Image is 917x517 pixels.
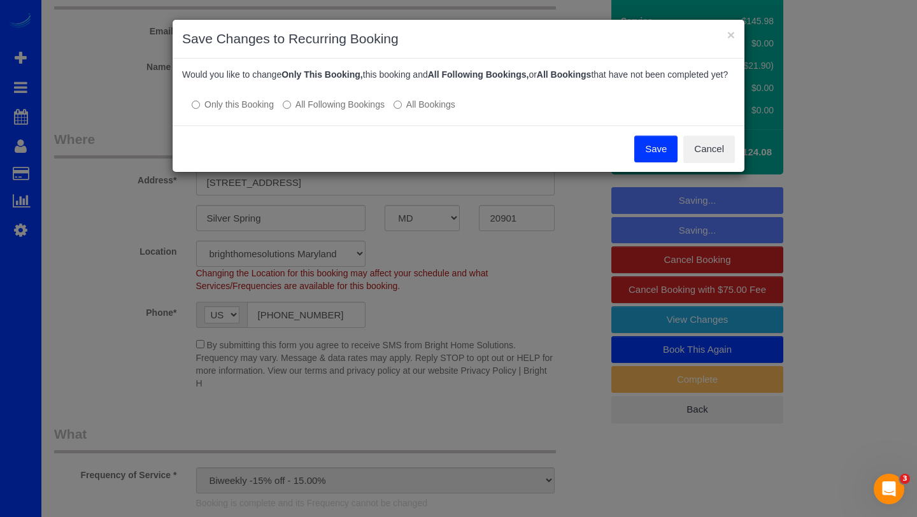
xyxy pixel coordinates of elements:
h3: Save Changes to Recurring Booking [182,29,735,48]
iframe: Intercom live chat [874,474,904,504]
button: Cancel [683,136,735,162]
label: All other bookings in the series will remain the same. [192,98,274,111]
b: All Following Bookings, [428,69,529,80]
p: Would you like to change this booking and or that have not been completed yet? [182,68,735,81]
b: All Bookings [537,69,592,80]
input: Only this Booking [192,101,200,109]
label: All bookings that have not been completed yet will be changed. [394,98,455,111]
input: All Bookings [394,101,402,109]
button: × [727,28,735,41]
input: All Following Bookings [283,101,291,109]
b: Only This Booking, [281,69,363,80]
span: 3 [900,474,910,484]
button: Save [634,136,678,162]
label: This and all the bookings after it will be changed. [283,98,385,111]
